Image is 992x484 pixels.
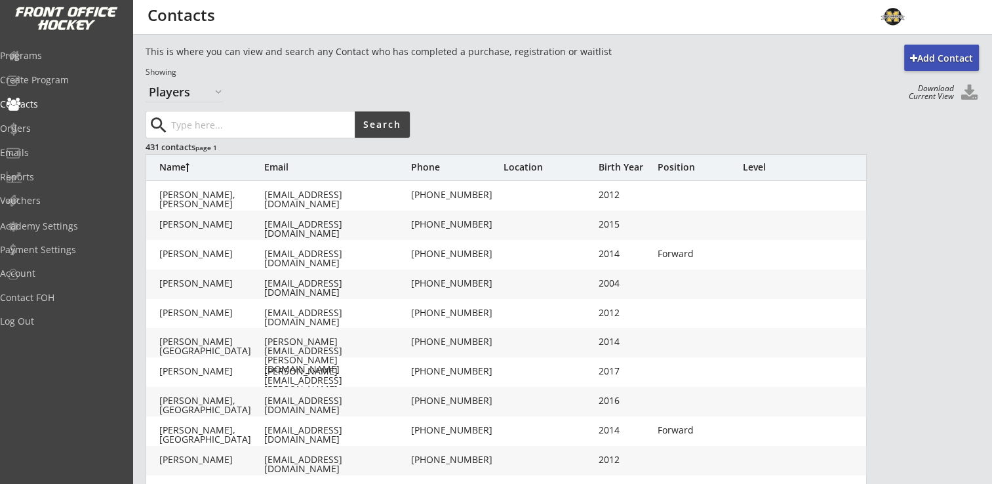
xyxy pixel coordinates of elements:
div: [PHONE_NUMBER] [411,426,503,435]
div: [PERSON_NAME], [GEOGRAPHIC_DATA] [159,396,264,414]
font: page 1 [195,143,217,152]
div: [PERSON_NAME], [GEOGRAPHIC_DATA] [159,426,264,444]
div: [PHONE_NUMBER] [411,367,503,376]
div: 431 contacts [146,141,408,153]
div: 2004 [599,279,651,288]
div: Phone [411,163,503,172]
div: [PERSON_NAME][EMAIL_ADDRESS][PERSON_NAME][DOMAIN_NAME] [264,367,408,403]
button: search [148,115,169,136]
div: Add Contact [904,52,979,65]
input: Type here... [169,111,355,138]
div: [PERSON_NAME][EMAIL_ADDRESS][PERSON_NAME][DOMAIN_NAME] [264,337,408,374]
div: 2015 [599,220,651,229]
div: [PHONE_NUMBER] [411,220,503,229]
div: [PHONE_NUMBER] [411,455,503,464]
div: [EMAIL_ADDRESS][DOMAIN_NAME] [264,190,408,209]
div: [PERSON_NAME] [159,308,264,317]
div: [EMAIL_ADDRESS][DOMAIN_NAME] [264,249,408,268]
div: [PHONE_NUMBER] [411,190,503,199]
button: Search [355,111,410,138]
div: 2014 [599,426,651,435]
div: 2012 [599,190,651,199]
div: [EMAIL_ADDRESS][DOMAIN_NAME] [264,455,408,474]
div: Showing [146,67,698,78]
div: [PERSON_NAME] [159,279,264,288]
div: [EMAIL_ADDRESS][DOMAIN_NAME] [264,426,408,444]
div: Forward [658,249,736,258]
div: Birth Year [599,163,651,172]
div: Forward [658,426,736,435]
div: [PERSON_NAME] [159,367,264,376]
div: Location [504,163,595,172]
div: [PERSON_NAME], [PERSON_NAME] [159,190,264,209]
div: Level [743,163,822,172]
div: Name [159,163,264,172]
div: Position [658,163,736,172]
div: [PERSON_NAME] [159,249,264,258]
div: [PERSON_NAME] [159,455,264,464]
div: [EMAIL_ADDRESS][DOMAIN_NAME] [264,396,408,414]
div: [PHONE_NUMBER] [411,249,503,258]
div: This is where you can view and search any Contact who has completed a purchase, registration or w... [146,45,698,58]
div: 2014 [599,337,651,346]
div: [PHONE_NUMBER] [411,337,503,346]
div: [PHONE_NUMBER] [411,396,503,405]
div: 2016 [599,396,651,405]
div: 2012 [599,455,651,464]
div: 2017 [599,367,651,376]
div: [PHONE_NUMBER] [411,279,503,288]
div: [EMAIL_ADDRESS][DOMAIN_NAME] [264,308,408,327]
button: Click to download all Contacts. Your browser settings may try to block it, check your security se... [959,85,979,102]
div: [EMAIL_ADDRESS][DOMAIN_NAME] [264,220,408,238]
div: Download Current View [902,85,954,100]
div: [PERSON_NAME] [159,220,264,229]
div: 2014 [599,249,651,258]
div: Email [264,163,408,172]
div: [PHONE_NUMBER] [411,308,503,317]
div: 2012 [599,308,651,317]
div: [EMAIL_ADDRESS][DOMAIN_NAME] [264,279,408,297]
div: [PERSON_NAME][GEOGRAPHIC_DATA] [159,337,264,355]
